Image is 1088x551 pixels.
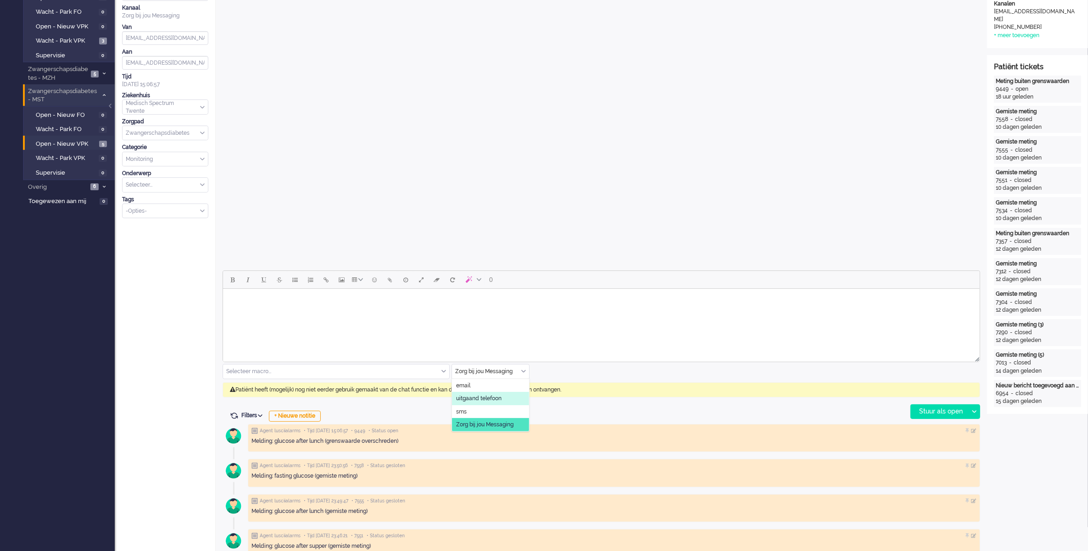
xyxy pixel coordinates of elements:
span: 0 [99,126,107,133]
div: - [1009,390,1015,397]
span: Supervisie [36,51,96,60]
a: Toegewezen aan mij 0 [27,196,115,206]
div: 14 dagen geleden [996,367,1079,375]
div: Ziekenhuis [122,92,208,99]
div: Patiënt tickets [994,62,1081,72]
button: Insert/edit image [334,272,350,287]
div: 12 dagen geleden [996,245,1079,253]
span: Wacht - Park VPK [36,37,97,45]
span: • Status gesloten [367,463,405,469]
div: closed [1015,116,1032,123]
span: • 7558 [351,463,364,469]
div: - [1007,237,1014,245]
span: • Status open [368,428,398,434]
span: Zwangerschapsdiabetes - MZH [27,65,88,82]
span: Wacht - Park FO [36,125,96,134]
span: 3 [99,38,107,44]
li: uitgaand telefoon [452,392,529,405]
img: ic_note_grey.svg [251,463,258,469]
button: Add attachment [382,272,398,287]
div: [EMAIL_ADDRESS][DOMAIN_NAME] [994,8,1077,23]
div: Zorg bij jou Messaging [122,12,208,20]
span: Open - Nieuw VPK [36,140,97,149]
span: • Tijd [DATE] 15:06:57 [304,428,348,434]
div: - [1007,359,1014,367]
div: + Nieuwe notitie [269,411,321,422]
span: Wacht - Park FO [36,8,96,17]
div: closed [1015,390,1033,397]
span: • Status gesloten [367,533,405,539]
button: Insert/edit link [318,272,334,287]
a: Open - Nieuw VPK 0 [27,21,114,31]
div: - [1008,116,1015,123]
a: Supervisie 0 [27,167,114,177]
div: Zorgpad [122,118,208,126]
div: 7534 [996,207,1008,215]
div: closed [1013,268,1031,275]
span: uitgaand telefoon [456,395,502,402]
span: • Tijd [DATE] 23:46:21 [304,533,348,539]
span: 0 [99,112,107,119]
div: 7312 [996,268,1006,275]
div: 7551 [996,176,1007,184]
span: • Tijd [DATE] 23:49:47 [304,498,348,504]
img: avatar [222,495,245,518]
div: Melding: glucose after lunch (grenswaarde overschreden) [251,437,976,445]
div: Tags [122,196,208,204]
li: Zorg bij jou Messaging [452,418,529,431]
button: Table [350,272,367,287]
span: 5 [99,141,107,148]
img: ic_note_grey.svg [251,428,258,434]
iframe: Rich Text Area [223,289,980,353]
div: + meer toevoegen [994,32,1039,39]
button: Fullscreen [413,272,429,287]
button: Underline [256,272,272,287]
div: Resize [972,353,980,362]
span: 5 [91,71,99,77]
div: Gemiste meting [996,138,1079,146]
a: Wacht - Park FO 0 [27,124,114,134]
span: • Status gesloten [367,498,405,504]
div: Meting buiten grenswaarden [996,230,1079,237]
div: Van [122,23,208,31]
span: • Tijd [DATE] 23:50:56 [304,463,348,469]
div: 12 dagen geleden [996,336,1079,344]
span: Supervisie [36,169,96,177]
a: Open - Nieuw VPK 5 [27,138,114,149]
div: Select Tags [122,204,208,219]
div: 6954 [996,390,1009,397]
div: - [1006,268,1013,275]
button: AI [460,272,485,287]
div: - [1009,85,1015,93]
div: 10 dagen geleden [996,184,1079,192]
span: 0 [99,9,107,16]
div: [PHONE_NUMBER] [994,23,1077,31]
img: avatar [222,459,245,482]
div: 12 dagen geleden [996,275,1079,283]
div: - [1008,298,1015,306]
div: Kanaal [122,4,208,12]
a: Supervisie 0 [27,50,114,60]
span: 0 [99,52,107,59]
div: - [1008,329,1015,336]
button: Delay message [398,272,413,287]
button: Bold [225,272,240,287]
div: 10 dagen geleden [996,154,1079,162]
span: sms [456,408,467,416]
div: Tijd [122,73,208,81]
div: 10 dagen geleden [996,215,1079,222]
div: - [1008,207,1015,215]
button: Italic [240,272,256,287]
span: 6 [90,183,99,190]
div: 7555 [996,146,1008,154]
div: Meting buiten grenswaarden [996,77,1079,85]
div: Gemiste meting [996,260,1079,268]
div: 9449 [996,85,1009,93]
span: • 9449 [351,428,365,434]
div: Onderwerp [122,170,208,177]
div: 7304 [996,298,1008,306]
div: 7558 [996,116,1008,123]
button: Emoticons [367,272,382,287]
a: Wacht - Park VPK 0 [27,153,114,163]
span: 0 [99,155,107,162]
